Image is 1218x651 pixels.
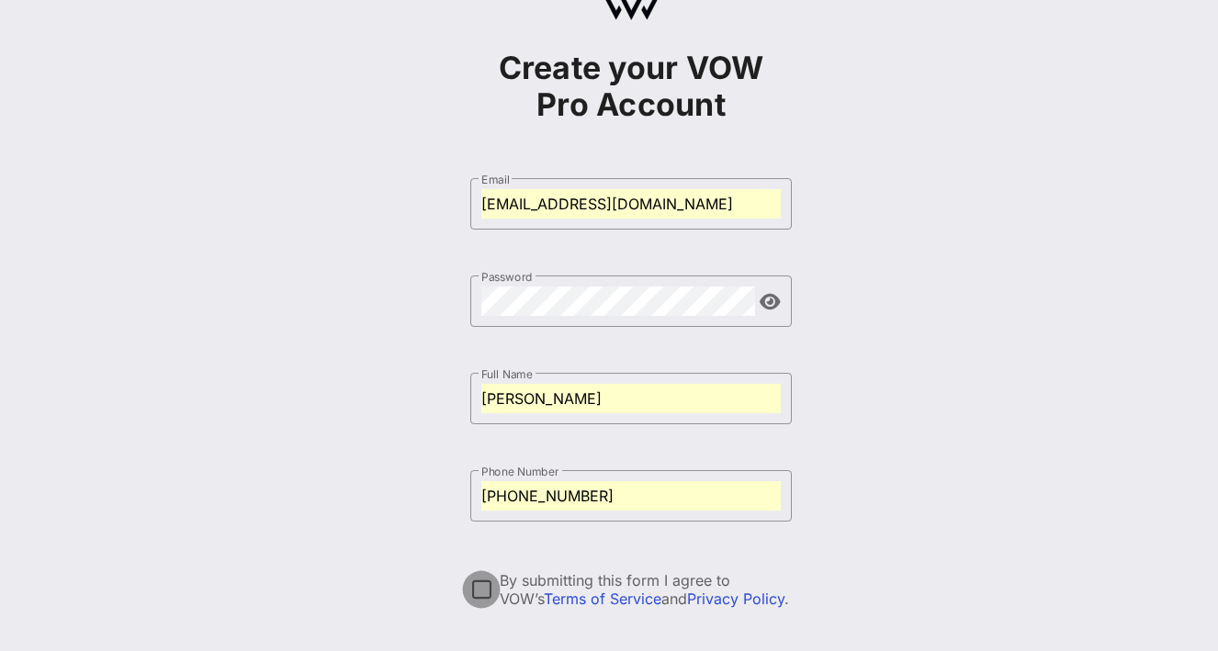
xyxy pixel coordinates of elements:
label: Email [481,173,510,186]
div: By submitting this form I agree to VOW’s and . [500,571,792,608]
label: Phone Number [481,465,558,478]
label: Full Name [481,367,533,381]
a: Terms of Service [544,589,661,608]
label: Password [481,270,533,284]
a: Privacy Policy [687,589,784,608]
h1: Create your VOW Pro Account [470,50,792,123]
button: append icon [760,293,781,311]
